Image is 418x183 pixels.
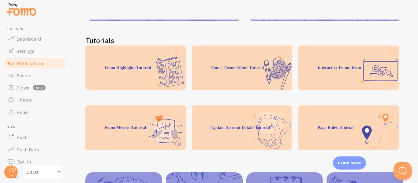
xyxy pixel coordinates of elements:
[333,156,366,170] div: Learn more
[7,126,67,130] span: Push
[85,36,403,45] h2: Tutorials
[4,106,67,118] a: Rules
[4,69,67,82] a: Events
[85,46,186,90] div: Fomo Highlights Tutorial
[192,105,292,150] div: Update Account Details Tutorial
[298,105,399,150] div: Page Rules Tutorial
[17,134,28,140] span: Push
[4,33,67,45] a: Dashboard
[4,82,67,94] a: Flows beta
[338,160,361,166] p: Learn more
[394,162,412,180] iframe: Help Scout Beacon - Open
[17,97,32,103] span: Theme
[17,85,29,91] span: Flows
[17,159,31,165] span: Opt-In
[26,168,55,176] span: G&CO.
[192,46,292,90] div: Fomo Theme Editor Tutorial
[4,156,67,168] a: Opt-In
[17,48,34,54] span: Settings
[33,85,46,90] span: beta
[4,143,67,156] a: Push Data
[4,45,67,57] a: Settings
[4,57,67,69] a: Notifications
[6,2,37,17] img: fomo-relay-logo-orange.svg
[17,109,29,115] span: Rules
[298,46,399,90] div: Interactive Fomo Demo
[17,36,41,42] span: Dashboard
[4,131,67,143] a: Push
[85,105,186,150] div: Fomo Metrics Tutorial
[22,165,63,179] a: G&CO.
[17,60,44,66] span: Notifications
[4,94,67,106] a: Theme
[17,146,39,152] span: Push Data
[7,27,67,31] span: Pop-ups
[17,72,32,79] span: Events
